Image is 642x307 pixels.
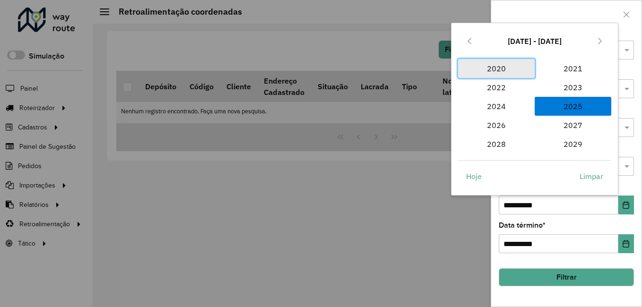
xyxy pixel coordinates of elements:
[458,135,535,153] span: 2028
[458,59,535,78] span: 2020
[535,78,611,97] span: 2023
[535,97,611,116] span: 2025
[462,34,477,49] button: Previous Decade
[499,220,546,231] label: Data término
[458,116,535,135] span: 2026
[535,59,611,78] span: 2021
[466,171,482,182] span: Hoje
[535,135,611,153] span: 2029
[580,171,603,182] span: Limpar
[618,234,634,253] button: Choose Date
[508,36,562,46] span: [DATE] - [DATE]
[618,196,634,214] button: Choose Date
[458,97,535,116] span: 2024
[458,78,535,97] span: 2022
[458,167,490,186] button: Hoje
[592,34,607,49] button: Next Decade
[572,167,611,186] button: Limpar
[499,268,634,286] button: Filtrar
[535,116,611,135] span: 2027
[451,23,618,196] div: Choose Date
